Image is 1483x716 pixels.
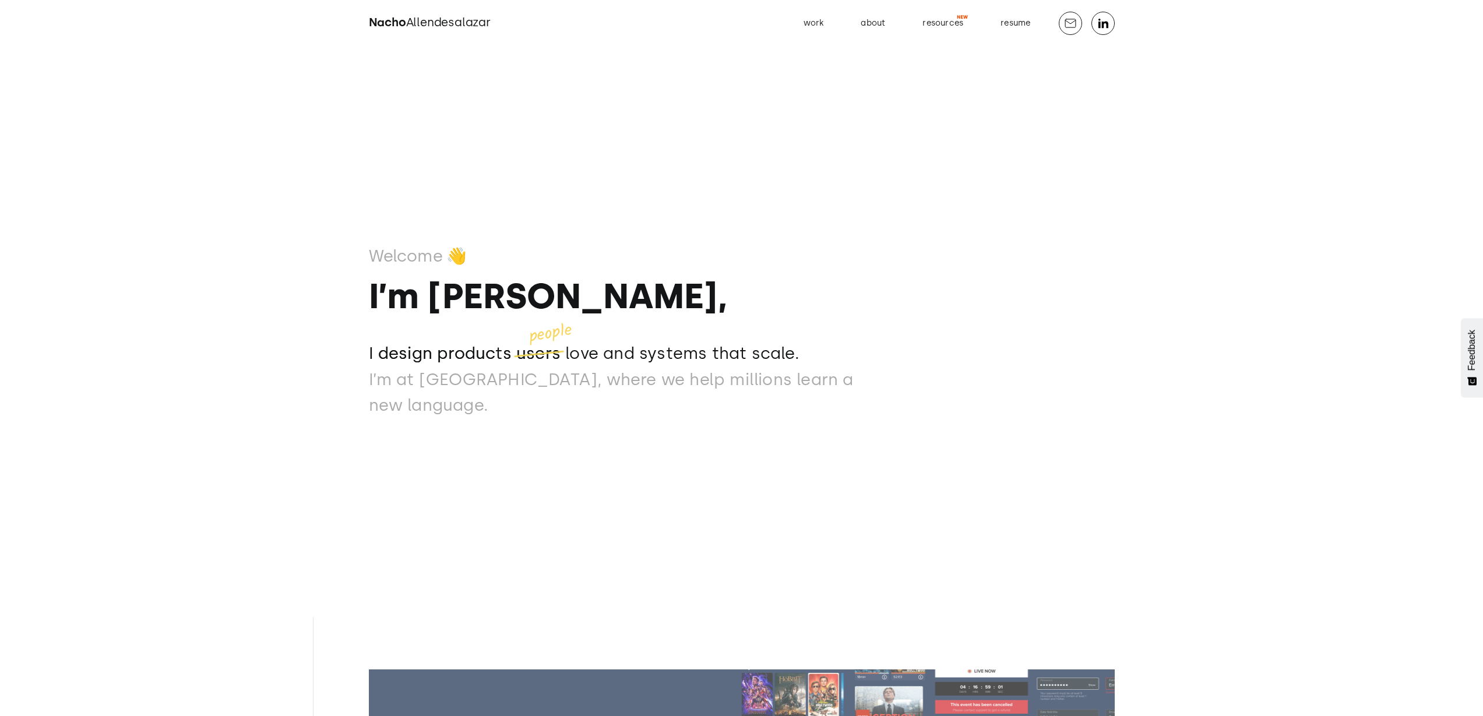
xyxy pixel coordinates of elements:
div: resume [1001,16,1030,31]
strong: I’m [PERSON_NAME], [369,275,727,317]
div: work [804,16,824,31]
p: I design products users love and systems that scale. [369,340,891,366]
p: I design products users [369,340,561,366]
a: work [794,14,833,33]
p: Welcome [369,243,443,269]
a: resume [991,14,1040,33]
p: people [528,320,574,347]
button: Feedback - Show survey [1461,318,1483,397]
p: 👋 [446,243,467,269]
span: Allendesalazar [406,15,491,29]
h2: Nacho [369,14,491,33]
a: home [369,14,491,33]
div: resources [922,16,963,31]
a: about [851,14,894,33]
div: about [861,16,885,31]
span: Feedback [1467,330,1477,371]
p: I’m at [GEOGRAPHIC_DATA], where we help millions learn a new language. [369,366,891,419]
a: resources [913,14,973,33]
